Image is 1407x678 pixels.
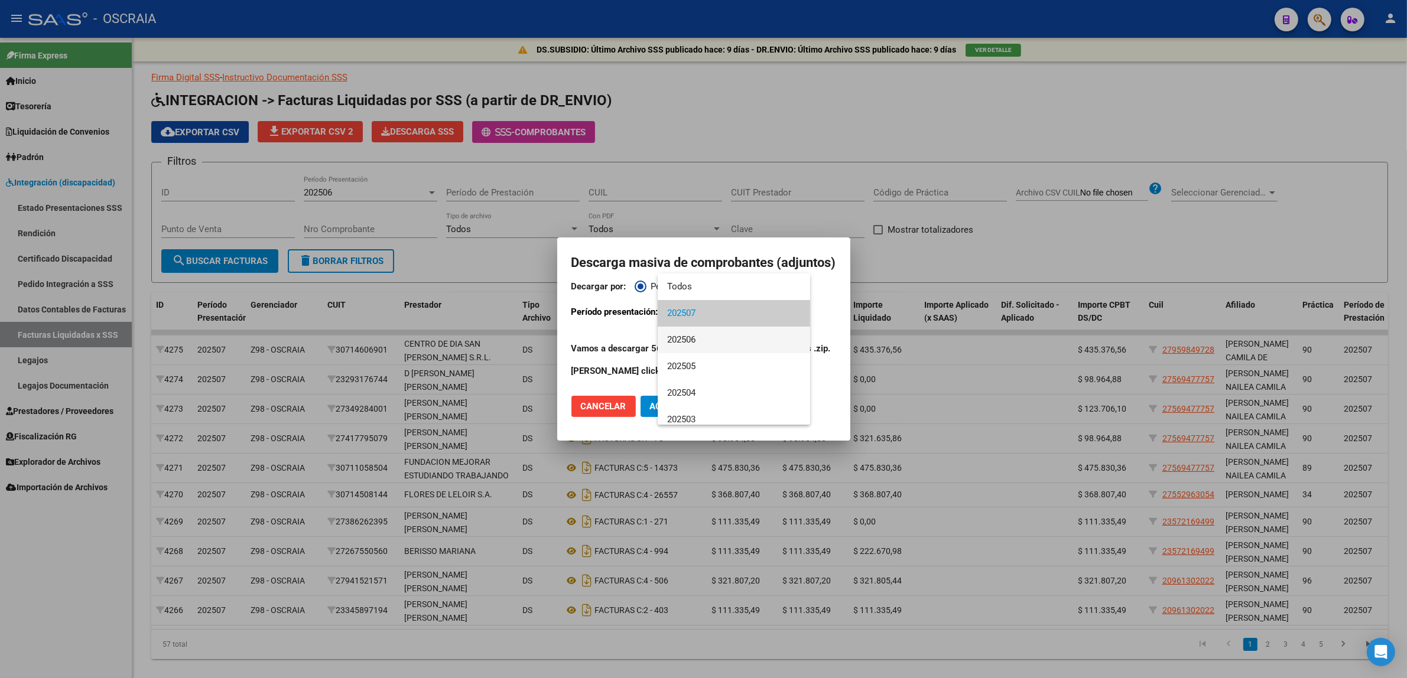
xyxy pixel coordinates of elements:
[667,380,801,406] span: 202504
[667,273,801,300] span: Todos
[1367,638,1395,666] div: Open Intercom Messenger
[667,300,801,327] span: 202507
[667,406,801,433] span: 202503
[667,353,801,380] span: 202505
[667,327,801,353] span: 202506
